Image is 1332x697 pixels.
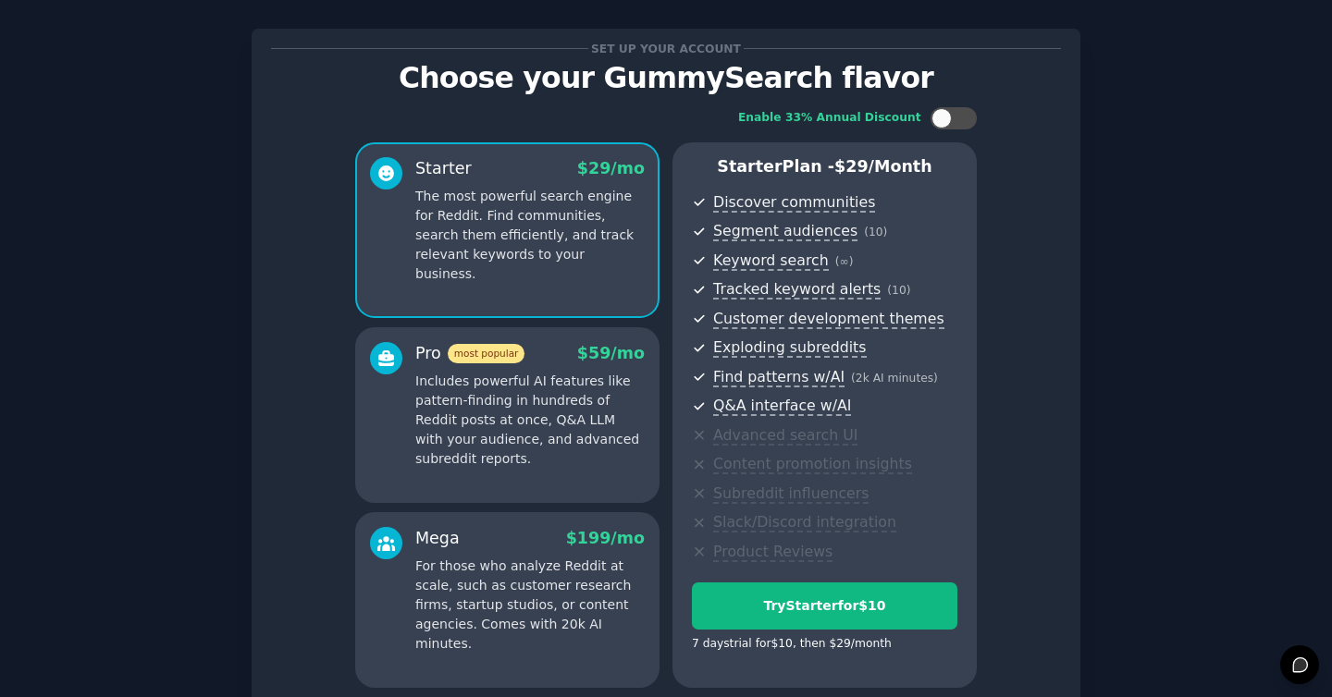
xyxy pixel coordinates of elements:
[693,596,956,616] div: Try Starter for $10
[851,372,938,385] span: ( 2k AI minutes )
[588,39,745,58] span: Set up your account
[835,255,854,268] span: ( ∞ )
[713,543,832,562] span: Product Reviews
[887,284,910,297] span: ( 10 )
[713,193,875,213] span: Discover communities
[415,187,645,284] p: The most powerful search engine for Reddit. Find communities, search them efficiently, and track ...
[577,344,645,362] span: $ 59 /mo
[692,636,892,653] div: 7 days trial for $10 , then $ 29 /month
[415,342,524,365] div: Pro
[713,280,881,300] span: Tracked keyword alerts
[415,157,472,180] div: Starter
[692,582,957,630] button: TryStarterfor$10
[415,556,645,654] p: For those who analyze Reddit at scale, such as customer research firms, startup studios, or conte...
[713,426,857,446] span: Advanced search UI
[577,159,645,177] span: $ 29 /mo
[713,368,845,387] span: Find patterns w/AI
[713,310,944,329] span: Customer development themes
[713,338,866,358] span: Exploding subreddits
[566,529,645,547] span: $ 199 /mo
[713,513,896,532] span: Slack/Discord integration
[415,527,460,550] div: Mega
[713,251,829,271] span: Keyword search
[692,155,957,178] p: Starter Plan -
[713,397,851,416] span: Q&A interface w/AI
[448,344,525,363] span: most popular
[834,157,932,176] span: $ 29 /month
[415,372,645,469] p: Includes powerful AI features like pattern-finding in hundreds of Reddit posts at once, Q&A LLM w...
[271,62,1061,94] p: Choose your GummySearch flavor
[713,455,912,474] span: Content promotion insights
[713,222,857,241] span: Segment audiences
[738,110,921,127] div: Enable 33% Annual Discount
[713,484,869,504] span: Subreddit influencers
[864,226,887,238] span: ( 10 )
